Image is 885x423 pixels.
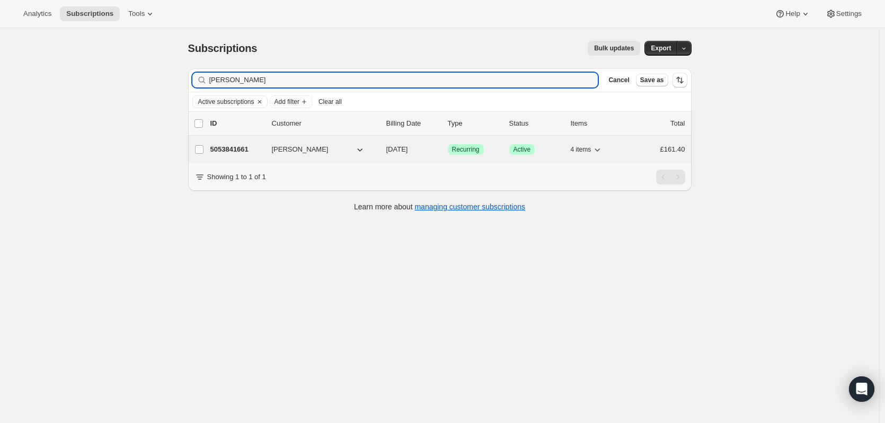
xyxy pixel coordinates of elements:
[785,10,800,18] span: Help
[594,44,634,52] span: Bulk updates
[768,6,817,21] button: Help
[198,98,254,106] span: Active subscriptions
[193,96,254,108] button: Active subscriptions
[640,76,664,84] span: Save as
[66,10,113,18] span: Subscriptions
[509,118,562,129] p: Status
[571,145,591,154] span: 4 items
[660,145,685,153] span: £161.40
[265,141,371,158] button: [PERSON_NAME]
[588,41,640,56] button: Bulk updates
[514,145,531,154] span: Active
[608,76,629,84] span: Cancel
[23,10,51,18] span: Analytics
[651,44,671,52] span: Export
[644,41,677,56] button: Export
[272,118,378,129] p: Customer
[452,145,480,154] span: Recurring
[670,118,685,129] p: Total
[209,73,598,87] input: Filter subscribers
[656,170,685,184] nav: Pagination
[210,142,685,157] div: 5053841661[PERSON_NAME][DATE]SuccessRecurringSuccessActive4 items£161.40
[604,74,633,86] button: Cancel
[849,376,874,402] div: Open Intercom Messenger
[836,10,862,18] span: Settings
[254,96,265,108] button: Clear
[314,95,346,108] button: Clear all
[60,6,120,21] button: Subscriptions
[448,118,501,129] div: Type
[210,118,685,129] div: IDCustomerBilling DateTypeStatusItemsTotal
[188,42,258,54] span: Subscriptions
[270,95,312,108] button: Add filter
[122,6,162,21] button: Tools
[207,172,266,182] p: Showing 1 to 1 of 1
[318,98,342,106] span: Clear all
[272,144,329,155] span: [PERSON_NAME]
[386,145,408,153] span: [DATE]
[17,6,58,21] button: Analytics
[210,144,263,155] p: 5053841661
[636,74,668,86] button: Save as
[275,98,299,106] span: Add filter
[210,118,263,129] p: ID
[571,118,624,129] div: Items
[414,202,525,211] a: managing customer subscriptions
[128,10,145,18] span: Tools
[819,6,868,21] button: Settings
[386,118,439,129] p: Billing Date
[672,73,687,87] button: Sort the results
[571,142,603,157] button: 4 items
[354,201,525,212] p: Learn more about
